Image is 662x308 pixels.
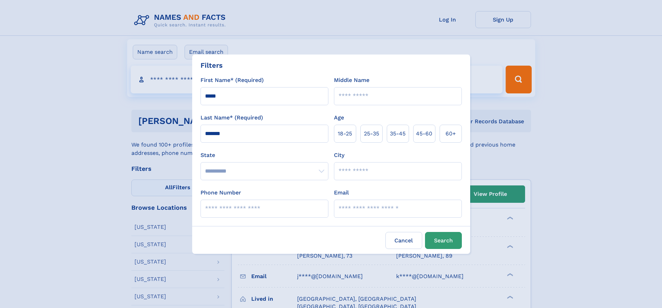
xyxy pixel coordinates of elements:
[201,76,264,84] label: First Name* (Required)
[364,130,379,138] span: 25‑35
[201,60,223,70] div: Filters
[390,130,406,138] span: 35‑45
[416,130,432,138] span: 45‑60
[385,232,422,249] label: Cancel
[334,114,344,122] label: Age
[338,130,352,138] span: 18‑25
[446,130,456,138] span: 60+
[334,151,344,159] label: City
[334,189,349,197] label: Email
[201,189,241,197] label: Phone Number
[201,114,263,122] label: Last Name* (Required)
[334,76,369,84] label: Middle Name
[425,232,462,249] button: Search
[201,151,328,159] label: State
